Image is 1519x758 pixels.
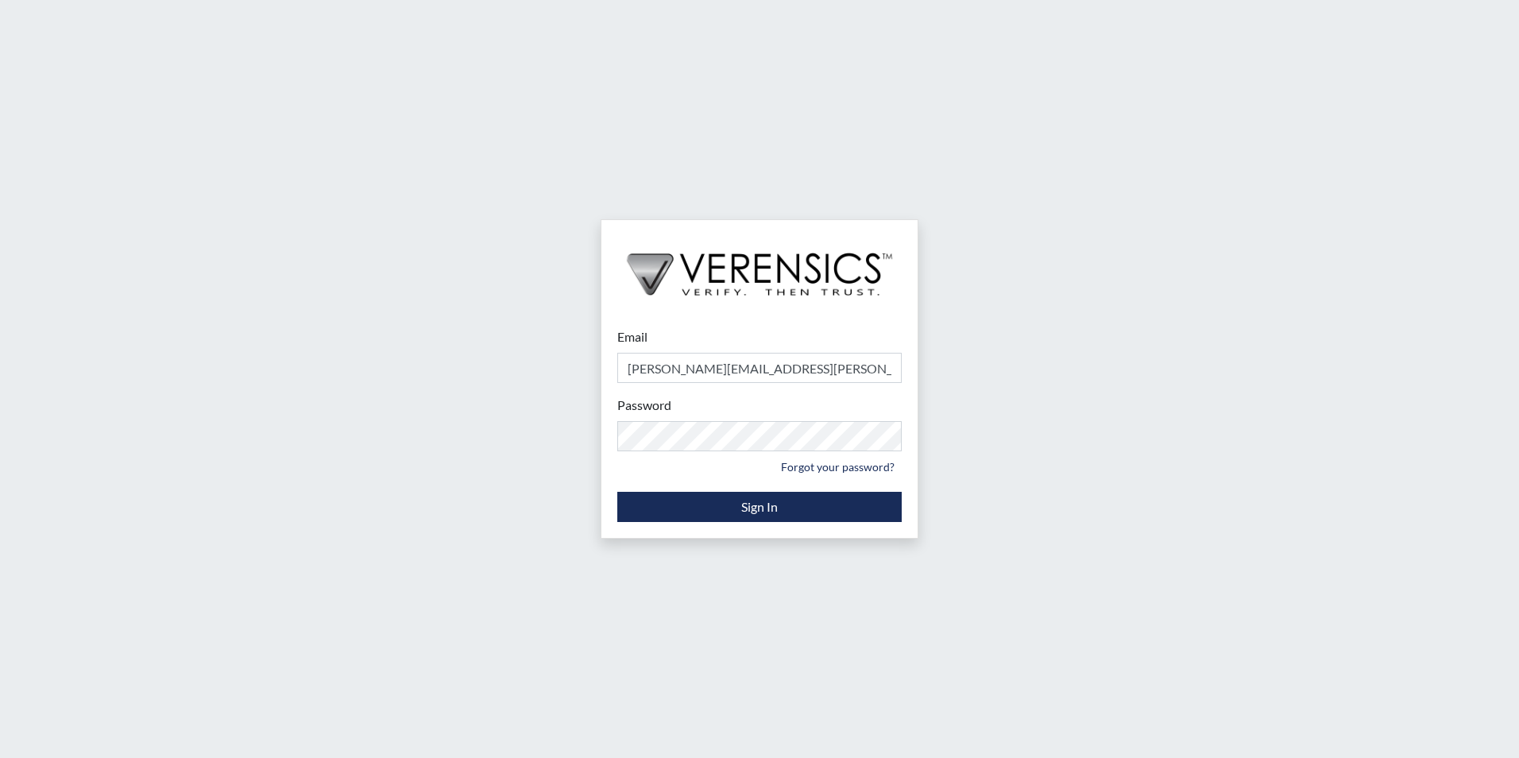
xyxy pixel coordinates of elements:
a: Forgot your password? [774,454,902,479]
input: Email [617,353,902,383]
label: Password [617,396,671,415]
button: Sign In [617,492,902,522]
img: logo-wide-black.2aad4157.png [601,220,918,312]
label: Email [617,327,647,346]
